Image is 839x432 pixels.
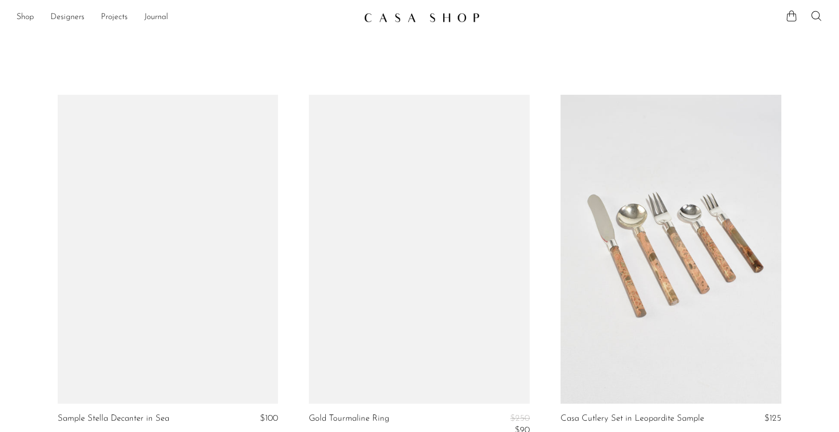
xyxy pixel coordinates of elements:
[16,9,356,26] ul: NEW HEADER MENU
[510,414,530,423] span: $250
[58,414,169,423] a: Sample Stella Decanter in Sea
[144,11,168,24] a: Journal
[101,11,128,24] a: Projects
[16,11,34,24] a: Shop
[50,11,84,24] a: Designers
[561,414,704,423] a: Casa Cutlery Set in Leopardite Sample
[16,9,356,26] nav: Desktop navigation
[764,414,781,423] span: $125
[260,414,278,423] span: $100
